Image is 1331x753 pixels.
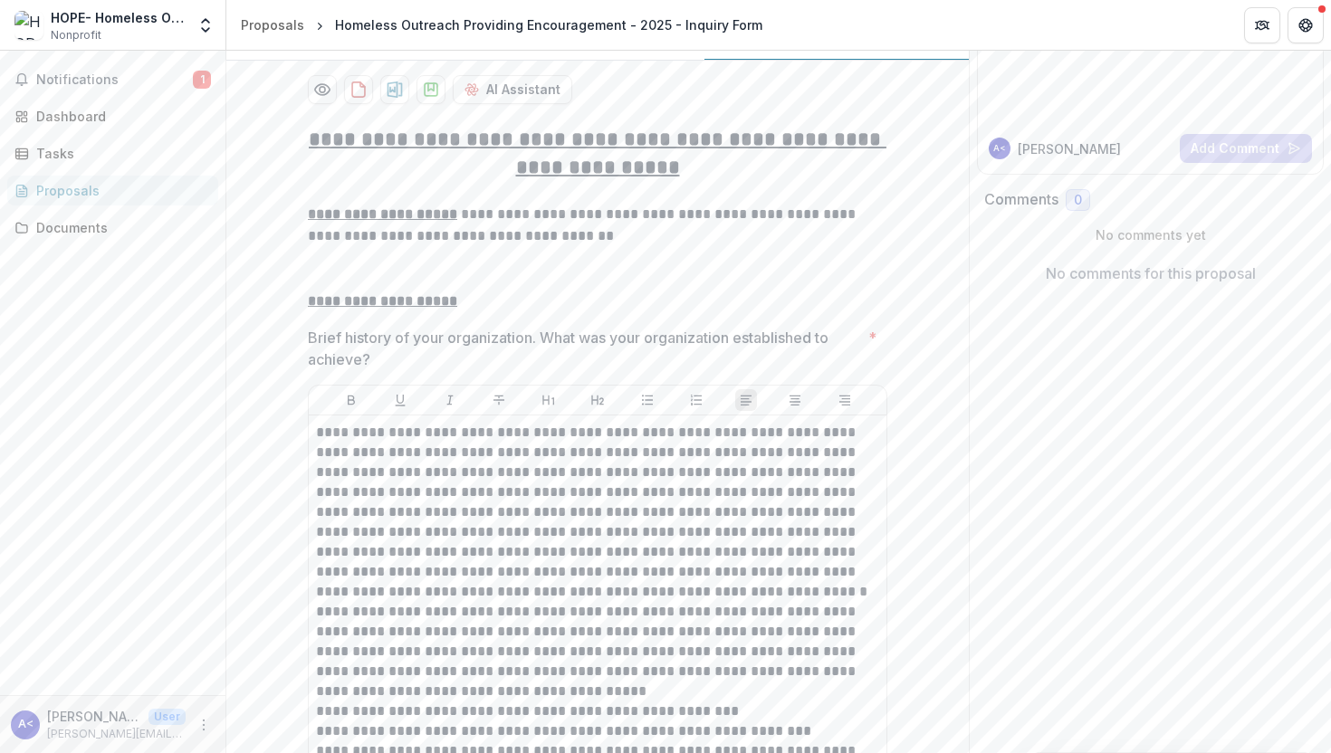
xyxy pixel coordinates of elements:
button: AI Assistant [453,75,572,104]
p: [PERSON_NAME] [1018,139,1121,158]
p: No comments yet [984,225,1317,244]
button: Italicize [439,389,461,411]
span: Nonprofit [51,27,101,43]
img: HOPE- Homeless Outreach Providing Encouragement [14,11,43,40]
button: Heading 2 [587,389,608,411]
p: [PERSON_NAME] <[PERSON_NAME][EMAIL_ADDRESS][DOMAIN_NAME]> [47,707,141,726]
div: Tasks [36,144,204,163]
button: More [193,714,215,736]
div: Proposals [36,181,204,200]
button: Partners [1244,7,1280,43]
button: Bullet List [637,389,658,411]
button: download-proposal [417,75,445,104]
p: No comments for this proposal [1046,262,1256,284]
a: Documents [7,213,218,243]
p: User [148,709,186,725]
a: Tasks [7,138,218,168]
div: Amanda Torres <amanda@hopeforlongmont.org> [993,144,1006,153]
div: HOPE- Homeless Outreach Providing Encouragement [51,8,186,27]
button: Align Right [834,389,856,411]
a: Proposals [234,12,311,38]
h2: Comments [984,191,1058,208]
button: Strike [488,389,510,411]
button: Open entity switcher [193,7,218,43]
button: Get Help [1288,7,1324,43]
div: Homeless Outreach Providing Encouragement - 2025 - Inquiry Form [335,15,762,34]
button: Notifications1 [7,65,218,94]
p: Brief history of your organization. What was your organization established to achieve? [308,327,861,370]
button: Bold [340,389,362,411]
span: 0 [1074,193,1082,208]
button: download-proposal [380,75,409,104]
button: Heading 1 [538,389,560,411]
button: Ordered List [685,389,707,411]
div: Amanda Torres <amanda@hopeforlongmont.org> [18,719,34,730]
nav: breadcrumb [234,12,770,38]
a: Proposals [7,176,218,205]
button: Align Center [784,389,806,411]
button: Underline [389,389,411,411]
button: Add Comment [1180,134,1312,163]
button: download-proposal [344,75,373,104]
div: Documents [36,218,204,237]
button: Align Left [735,389,757,411]
span: Notifications [36,72,193,88]
span: 1 [193,71,211,89]
a: Dashboard [7,101,218,131]
p: [PERSON_NAME][EMAIL_ADDRESS][DOMAIN_NAME] [47,726,186,742]
button: Preview 75e8c4a7-0200-4d99-9b28-ecc022e90994-1.pdf [308,75,337,104]
div: Proposals [241,15,304,34]
div: Dashboard [36,107,204,126]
